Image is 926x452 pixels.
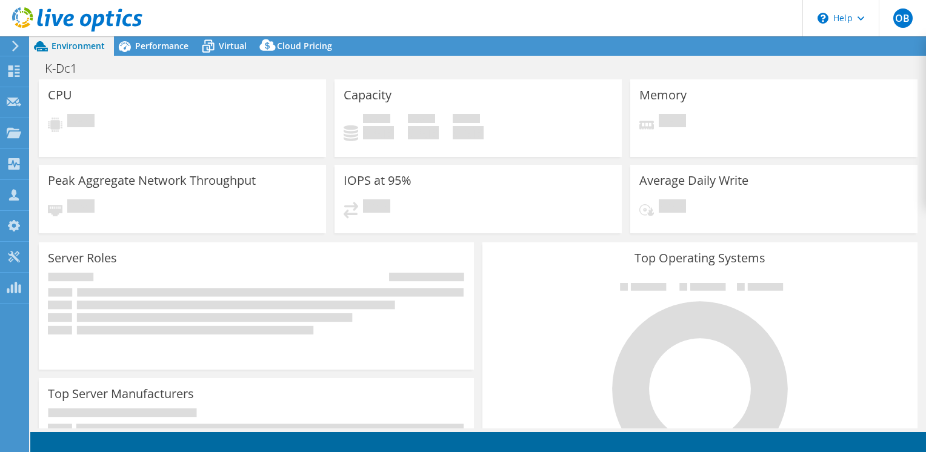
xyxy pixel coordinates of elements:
h4: 0 GiB [408,126,439,139]
span: Environment [52,40,105,52]
h3: Peak Aggregate Network Throughput [48,174,256,187]
span: Free [408,114,435,126]
span: Pending [659,199,686,216]
span: Performance [135,40,188,52]
span: Cloud Pricing [277,40,332,52]
h3: Average Daily Write [639,174,748,187]
span: Pending [67,114,95,130]
span: Virtual [219,40,247,52]
h3: Memory [639,88,687,102]
span: Pending [363,199,390,216]
span: Pending [659,114,686,130]
h4: 0 GiB [453,126,484,139]
h3: Top Server Manufacturers [48,387,194,400]
h3: Capacity [344,88,391,102]
span: Pending [67,199,95,216]
h3: Top Operating Systems [491,251,908,265]
svg: \n [818,13,828,24]
h3: Server Roles [48,251,117,265]
span: Used [363,114,390,126]
h3: IOPS at 95% [344,174,411,187]
h1: K-Dc1 [39,62,96,75]
span: OB [893,8,913,28]
h4: 0 GiB [363,126,394,139]
span: Total [453,114,480,126]
h3: CPU [48,88,72,102]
